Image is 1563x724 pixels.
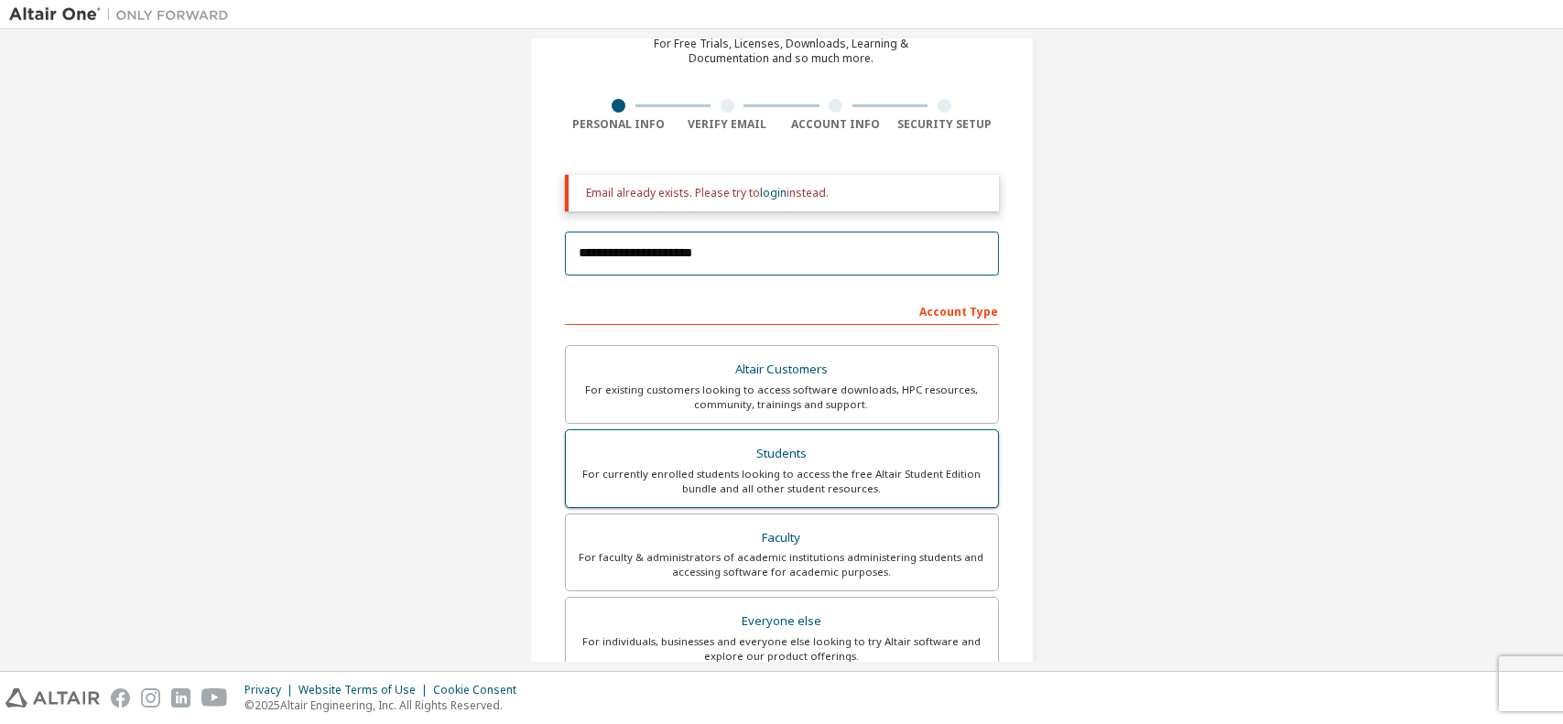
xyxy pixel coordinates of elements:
div: For individuals, businesses and everyone else looking to try Altair software and explore our prod... [577,634,987,664]
div: For currently enrolled students looking to access the free Altair Student Edition bundle and all ... [577,467,987,496]
div: Account Info [782,117,891,132]
div: Verify Email [673,117,782,132]
div: Cookie Consent [433,683,527,697]
div: Everyone else [577,609,987,634]
a: login [761,185,787,200]
div: Account Type [565,296,999,325]
div: Security Setup [890,117,999,132]
img: linkedin.svg [171,688,190,708]
p: © 2025 Altair Engineering, Inc. All Rights Reserved. [244,697,527,713]
img: facebook.svg [111,688,130,708]
div: Altair Customers [577,357,987,383]
div: Privacy [244,683,298,697]
img: altair_logo.svg [5,688,100,708]
div: Website Terms of Use [298,683,433,697]
img: instagram.svg [141,688,160,708]
div: For existing customers looking to access software downloads, HPC resources, community, trainings ... [577,383,987,412]
div: Personal Info [565,117,674,132]
div: For faculty & administrators of academic institutions administering students and accessing softwa... [577,550,987,579]
div: Faculty [577,525,987,551]
div: Students [577,441,987,467]
img: Altair One [9,5,238,24]
div: Email already exists. Please try to instead. [587,186,984,200]
div: For Free Trials, Licenses, Downloads, Learning & Documentation and so much more. [655,37,909,66]
img: youtube.svg [201,688,228,708]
